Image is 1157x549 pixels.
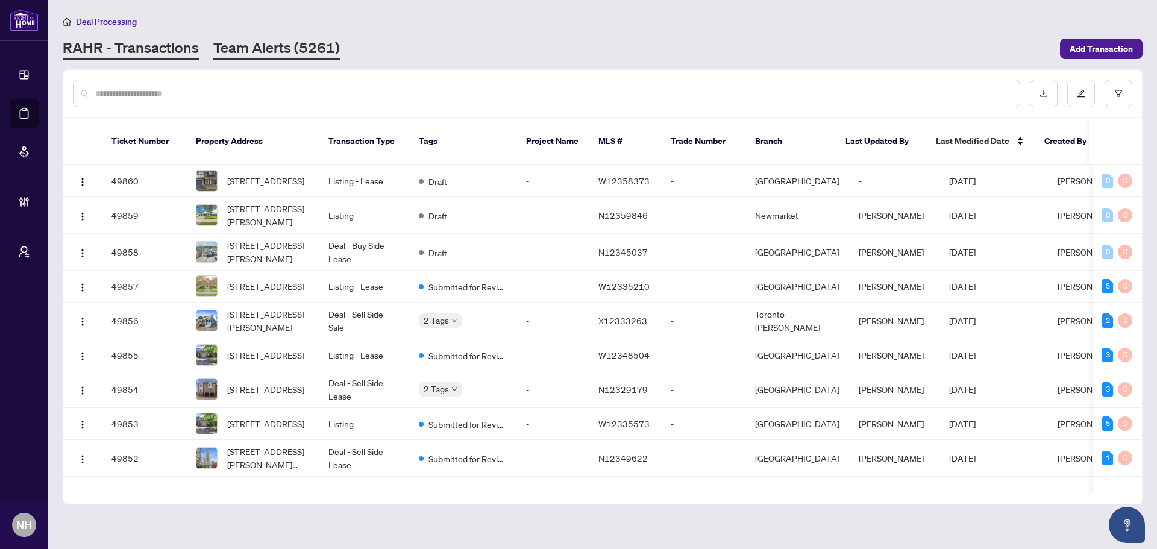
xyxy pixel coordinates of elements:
button: Logo [73,414,92,433]
img: thumbnail-img [196,276,217,296]
span: [STREET_ADDRESS][PERSON_NAME] [227,239,309,265]
th: Branch [745,118,836,165]
td: [PERSON_NAME] [849,303,939,339]
img: Logo [78,386,87,395]
span: Submitted for Review [428,418,507,431]
span: Draft [428,209,447,222]
th: Last Modified Date [926,118,1035,165]
span: N12329179 [598,384,648,395]
div: 0 [1118,245,1132,259]
span: [DATE] [949,453,976,463]
td: 49856 [102,303,186,339]
td: [PERSON_NAME] [849,440,939,477]
div: 0 [1102,208,1113,222]
span: Add Transaction [1070,39,1133,58]
a: Team Alerts (5261) [213,38,340,60]
td: Deal - Buy Side Lease [319,234,409,271]
div: 0 [1102,174,1113,188]
td: [GEOGRAPHIC_DATA] [745,440,849,477]
img: thumbnail-img [196,379,217,400]
span: 2 Tags [424,382,449,396]
span: Draft [428,175,447,188]
span: [PERSON_NAME] [1058,384,1123,395]
div: 5 [1102,279,1113,293]
td: Listing [319,408,409,440]
td: 49858 [102,234,186,271]
th: Transaction Type [319,118,409,165]
img: Logo [78,317,87,327]
img: Logo [78,351,87,361]
img: Logo [78,454,87,464]
span: down [451,318,457,324]
td: 49854 [102,371,186,408]
span: Last Modified Date [936,134,1009,148]
td: [PERSON_NAME] [849,234,939,271]
img: Logo [78,177,87,187]
span: NH [16,516,32,533]
td: - [661,197,745,234]
span: [DATE] [949,281,976,292]
td: Listing - Lease [319,165,409,197]
td: [PERSON_NAME] [849,371,939,408]
td: [GEOGRAPHIC_DATA] [745,371,849,408]
div: 2 [1102,313,1113,328]
td: - [661,440,745,477]
span: W12335210 [598,281,650,292]
td: 49855 [102,339,186,371]
td: - [516,339,589,371]
span: [PERSON_NAME] [1058,175,1123,186]
button: Open asap [1109,507,1145,543]
img: thumbnail-img [196,205,217,225]
button: edit [1067,80,1095,107]
button: Logo [73,242,92,262]
td: [PERSON_NAME] [849,197,939,234]
span: [STREET_ADDRESS] [227,383,304,396]
span: W12358373 [598,175,650,186]
th: Property Address [186,118,319,165]
span: Submitted for Review [428,349,507,362]
td: - [516,234,589,271]
td: Listing - Lease [319,339,409,371]
span: [DATE] [949,350,976,360]
td: - [661,234,745,271]
span: [PERSON_NAME] [1058,453,1123,463]
div: 0 [1118,382,1132,397]
span: W12348504 [598,350,650,360]
span: [STREET_ADDRESS] [227,174,304,187]
span: [STREET_ADDRESS] [227,348,304,362]
button: Logo [73,205,92,225]
td: - [516,197,589,234]
span: 2 Tags [424,313,449,327]
td: Deal - Sell Side Lease [319,371,409,408]
span: filter [1114,89,1123,98]
td: [PERSON_NAME] [849,339,939,371]
th: Created By [1035,118,1107,165]
td: - [661,165,745,197]
td: - [516,303,589,339]
span: [DATE] [949,210,976,221]
span: N12359846 [598,210,648,221]
td: Newmarket [745,197,849,234]
span: [DATE] [949,418,976,429]
div: 0 [1118,208,1132,222]
button: Logo [73,277,92,296]
img: Logo [78,212,87,221]
div: 5 [1102,416,1113,431]
img: logo [10,9,39,31]
div: 3 [1102,348,1113,362]
button: filter [1105,80,1132,107]
img: thumbnail-img [196,242,217,262]
img: thumbnail-img [196,448,217,468]
th: Ticket Number [102,118,186,165]
th: Project Name [516,118,589,165]
span: [STREET_ADDRESS] [227,280,304,293]
div: 0 [1118,313,1132,328]
td: [GEOGRAPHIC_DATA] [745,234,849,271]
span: Submitted for Review [428,452,507,465]
span: W12335573 [598,418,650,429]
td: 49853 [102,408,186,440]
td: 49859 [102,197,186,234]
div: 0 [1118,174,1132,188]
img: thumbnail-img [196,310,217,331]
th: MLS # [589,118,661,165]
